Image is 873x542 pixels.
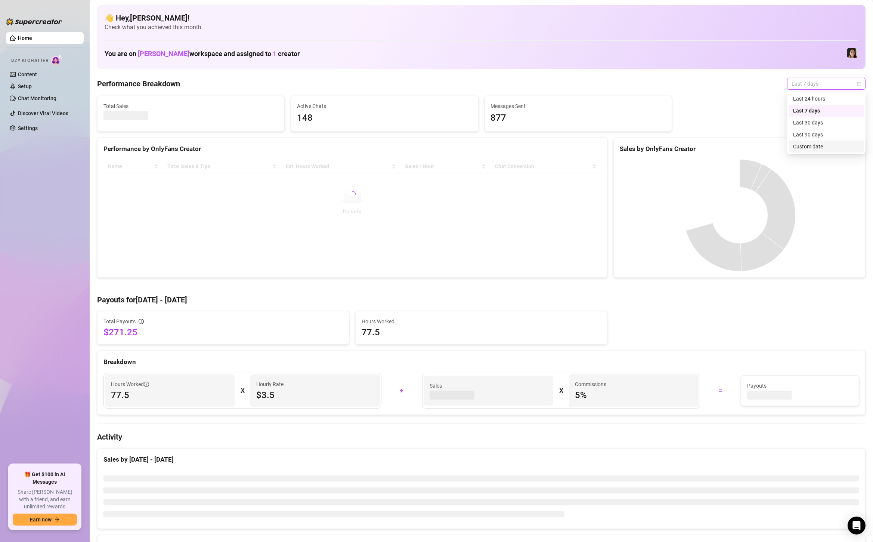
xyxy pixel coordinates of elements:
img: Luna [847,48,858,58]
div: Last 30 days [793,118,860,127]
span: Payouts [747,382,853,390]
span: Messages Sent [491,102,666,110]
span: $271.25 [103,326,343,338]
span: info-circle [139,319,144,324]
span: 5 % [575,389,693,401]
div: Sales by [DATE] - [DATE] [103,455,859,465]
div: Performance by OnlyFans Creator [103,144,601,154]
span: 77.5 [362,326,601,338]
div: X [559,385,563,397]
h4: Activity [97,432,866,442]
div: Last 7 days [789,105,864,117]
div: Last 30 days [789,117,864,129]
div: Sales by OnlyFans Creator [620,144,859,154]
a: Chat Monitoring [18,95,56,101]
div: Custom date [789,141,864,153]
span: loading [348,191,356,199]
span: Izzy AI Chatter [10,57,48,64]
a: Settings [18,125,38,131]
h4: 👋 Hey, [PERSON_NAME] ! [105,13,858,23]
a: Home [18,35,32,41]
span: Share [PERSON_NAME] with a friend, and earn unlimited rewards [13,489,77,511]
span: $3.5 [256,389,374,401]
a: Setup [18,83,32,89]
button: Earn nowarrow-right [13,514,77,526]
span: Hours Worked [111,380,149,388]
div: Last 24 hours [793,95,860,103]
span: 77.5 [111,389,229,401]
span: Active Chats [297,102,472,110]
span: arrow-right [55,517,60,522]
div: Last 24 hours [789,93,864,105]
span: Last 7 days [792,78,861,89]
span: 🎁 Get $100 in AI Messages [13,471,77,486]
div: Open Intercom Messenger [848,517,866,535]
div: + [386,385,418,397]
span: Check what you achieved this month [105,23,858,31]
h1: You are on workspace and assigned to creator [105,50,300,58]
div: Last 7 days [793,107,860,115]
h4: Payouts for [DATE] - [DATE] [97,295,866,305]
article: Hourly Rate [256,380,284,388]
div: Last 90 days [789,129,864,141]
span: calendar [857,81,861,86]
span: info-circle [144,382,149,387]
div: Last 90 days [793,130,860,139]
div: = [705,385,736,397]
span: 877 [491,111,666,125]
article: Commissions [575,380,606,388]
div: Custom date [793,142,860,151]
span: 1 [273,50,276,58]
span: Earn now [30,517,52,523]
img: logo-BBDzfeDw.svg [6,18,62,25]
span: Total Payouts [103,317,136,326]
span: Sales [430,382,547,390]
span: Total Sales [103,102,278,110]
h4: Performance Breakdown [97,78,180,89]
img: AI Chatter [51,54,63,65]
span: Hours Worked [362,317,601,326]
a: Discover Viral Videos [18,110,68,116]
div: X [241,385,244,397]
a: Content [18,71,37,77]
span: 148 [297,111,472,125]
div: Breakdown [103,357,859,367]
span: [PERSON_NAME] [138,50,189,58]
